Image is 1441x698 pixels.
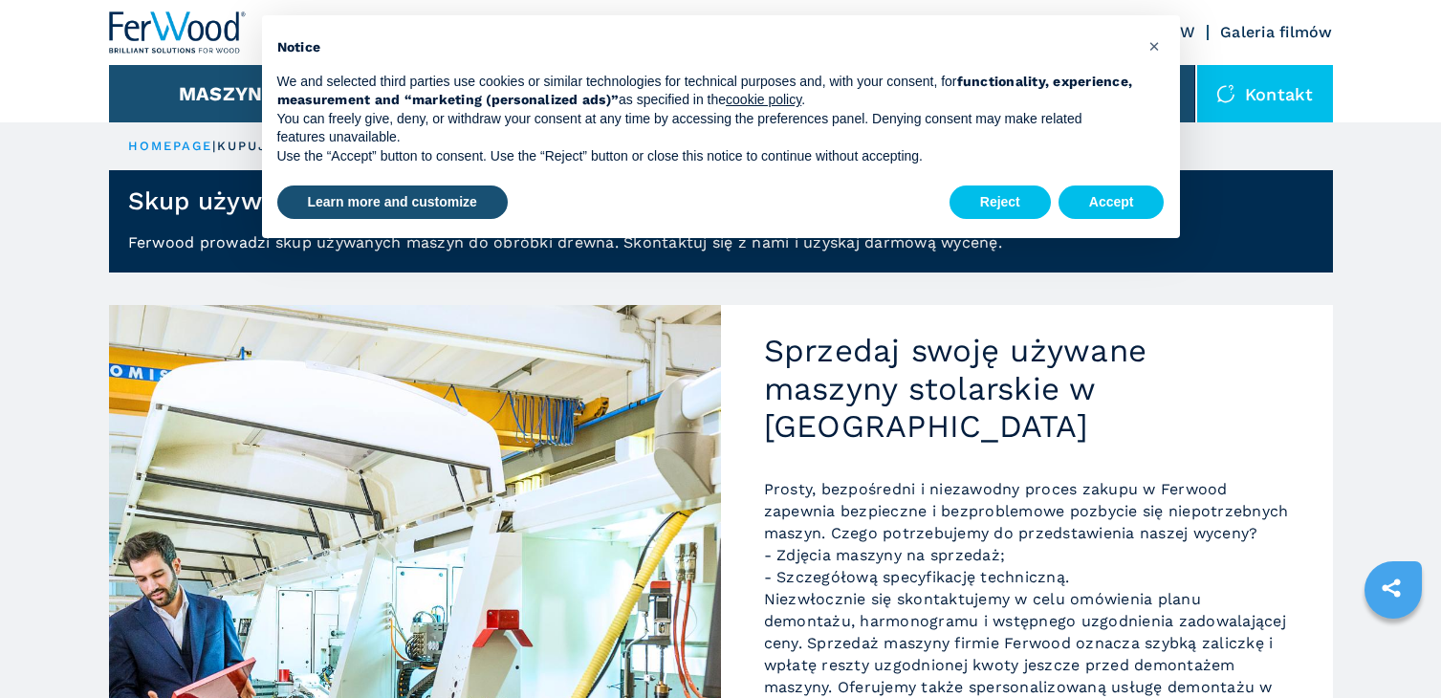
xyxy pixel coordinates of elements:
[128,139,213,153] a: HOMEPAGE
[277,73,1134,110] p: We and selected third parties use cookies or similar technologies for technical purposes and, wit...
[277,147,1134,166] p: Use the “Accept” button to consent. Use the “Reject” button or close this notice to continue with...
[1148,34,1160,57] span: ×
[277,110,1134,147] p: You can freely give, deny, or withdraw your consent at any time by accessing the preferences pane...
[217,138,300,155] p: kupujemy
[1059,185,1165,220] button: Accept
[277,38,1134,57] h2: Notice
[212,139,216,153] span: |
[128,185,827,216] h1: Skup używanych maszyn stolarskich do obróbki drewna
[179,82,275,105] button: Maszyny
[109,231,1333,273] p: Ferwood prowadzi skup używanych maszyn do obróbki drewna. Skontaktuj się z nami i uzyskaj darmową...
[277,185,508,220] button: Learn more and customize
[950,185,1051,220] button: Reject
[1140,31,1170,61] button: Close this notice
[726,92,801,107] a: cookie policy
[1197,65,1333,122] div: Kontakt
[109,11,247,54] img: Ferwood
[1367,564,1415,612] a: sharethis
[1216,84,1235,103] img: Kontakt
[764,332,1290,446] h2: Sprzedaj swoję używane maszyny stolarskie w [GEOGRAPHIC_DATA]
[277,74,1133,108] strong: functionality, experience, measurement and “marketing (personalized ads)”
[1220,23,1333,41] a: Galeria filmów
